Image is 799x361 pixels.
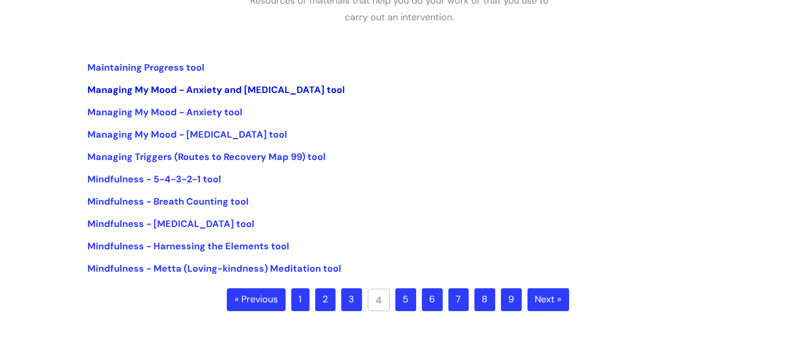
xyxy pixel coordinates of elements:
[87,262,341,275] a: Mindfulness - Metta (Loving-kindness) Meditation tool
[87,218,254,230] a: Mindfulness - [MEDICAL_DATA] tool
[527,288,569,311] a: Next »
[87,84,345,96] a: Managing My Mood - Anxiety and [MEDICAL_DATA] tool
[87,173,221,185] a: Mindfulness - 5-4-3-2-1 tool
[291,288,310,311] a: 1
[474,288,495,311] a: 8
[87,61,204,74] a: Maintaining Progress tool
[87,151,326,163] a: Managing Triggers (Routes to Recovery Map 99) tool
[87,106,242,118] a: Managing My Mood - Anxiety tool
[87,240,289,252] a: Mindfulness - Harnessing the Elements tool
[501,288,522,311] a: 9
[341,288,362,311] a: 3
[368,289,390,311] a: 4
[315,288,336,311] a: 2
[227,288,286,311] a: « Previous
[422,288,443,311] a: 6
[87,128,287,141] a: Managing My Mood - [MEDICAL_DATA] tool
[395,288,416,311] a: 5
[87,195,249,208] a: Mindfulness - Breath Counting tool
[448,288,469,311] a: 7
